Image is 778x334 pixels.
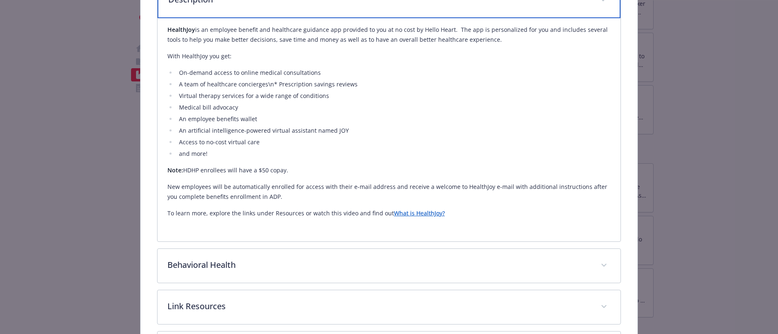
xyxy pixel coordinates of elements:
p: is an employee benefit and healthcare guidance app provided to you at no cost by Hello Heart. The... [167,25,611,45]
li: Medical bill advocacy [177,103,611,112]
p: HDHP enrollees will have a $50 copay. [167,165,611,175]
p: New employees will be automatically enrolled for access with their e-mail address and receive a w... [167,182,611,202]
div: Behavioral Health [158,249,620,283]
p: With HealthJoy you get: [167,51,611,61]
strong: Note: [167,166,183,174]
div: Link Resources [158,290,620,324]
a: What is HealthJoy? [394,209,445,217]
li: Access to no-cost virtual care [177,137,611,147]
div: Description [158,18,620,241]
strong: HealthJoy [167,26,195,33]
li: On-demand access to online medical consultations [177,68,611,78]
li: An employee benefits wallet [177,114,611,124]
li: An artificial intelligence-powered virtual assistant named JOY [177,126,611,136]
p: To learn more, explore the links under Resources or watch this video and find out [167,208,611,218]
p: Behavioral Health [167,259,591,271]
p: Link Resources [167,300,591,313]
li: and more! [177,149,611,159]
li: A team of healthcare concierges\n* Prescription savings reviews [177,79,611,89]
li: Virtual therapy services for a wide range of conditions [177,91,611,101]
